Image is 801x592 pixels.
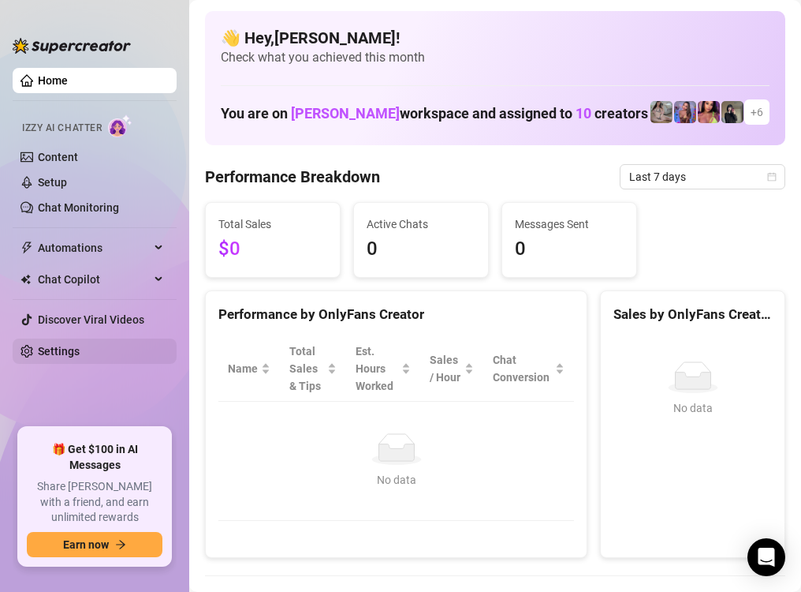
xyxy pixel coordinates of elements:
a: Home [38,74,68,87]
h4: Performance Breakdown [205,166,380,188]
span: Check what you achieved this month [221,49,769,66]
a: Settings [38,345,80,358]
div: No data [620,399,766,417]
span: Izzy AI Chatter [22,121,102,136]
img: AI Chatter [108,114,132,137]
img: logo-BBDzfeDw.svg [13,38,131,54]
a: Setup [38,176,67,189]
img: Daisy [650,101,672,123]
span: arrow-right [115,539,126,550]
span: 0 [367,234,475,264]
span: Messages Sent [515,215,624,233]
span: calendar [767,172,777,182]
img: Chat Copilot [20,274,31,285]
span: Sales / Hour [430,351,461,386]
a: Content [38,151,78,163]
span: + 6 [751,103,763,121]
span: Total Sales [218,215,327,233]
span: 🎁 Get $100 in AI Messages [27,442,162,473]
span: Chat Copilot [38,267,150,292]
span: thunderbolt [20,242,33,254]
span: Active Chats [367,215,475,233]
th: Total Sales & Tips [280,336,346,402]
span: Chat Conversion [493,351,552,386]
div: No data [234,471,558,489]
span: [PERSON_NAME] [291,105,400,122]
a: Chat Monitoring [38,201,119,214]
span: $0 [218,234,327,264]
h1: You are on workspace and assigned to creators [221,105,648,122]
div: Performance by OnlyFans Creator [218,304,574,325]
span: 0 [515,234,624,264]
span: Name [228,360,258,377]
img: Anna [721,101,743,123]
span: 10 [576,105,591,122]
h4: 👋 Hey, [PERSON_NAME] ! [221,27,769,49]
a: Discover Viral Videos [38,313,144,326]
span: Earn now [63,538,109,551]
img: Ava [674,101,696,123]
img: GODDESS [698,101,720,123]
span: Last 7 days [629,165,776,189]
div: Est. Hours Worked [356,343,399,395]
span: Share [PERSON_NAME] with a friend, and earn unlimited rewards [27,479,162,526]
span: Automations [38,235,150,260]
div: Sales by OnlyFans Creator [613,304,772,325]
div: Open Intercom Messenger [747,538,785,576]
th: Sales / Hour [420,336,483,402]
th: Name [218,336,280,402]
span: Total Sales & Tips [289,343,324,395]
th: Chat Conversion [483,336,574,402]
button: Earn nowarrow-right [27,532,162,557]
